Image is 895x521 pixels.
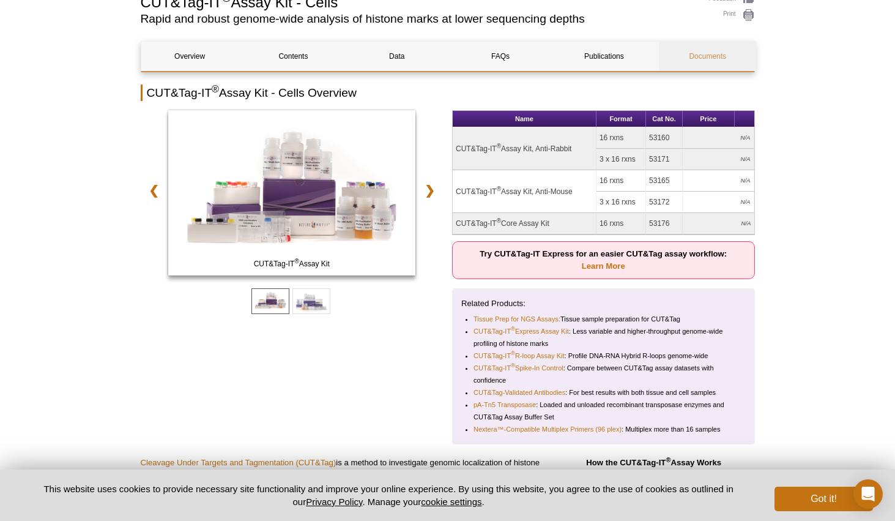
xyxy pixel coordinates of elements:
[473,386,565,399] a: CUT&Tag-Validated Antibodies
[473,362,563,374] a: CUT&Tag-IT®Spike-In Control
[596,111,646,127] th: Format
[473,362,735,386] li: : Compare between CUT&Tag assay datasets with confidence
[473,325,569,337] a: CUT&Tag-IT®Express Assay Kit
[659,42,756,71] a: Documents
[497,217,501,224] sup: ®
[480,249,727,271] strong: Try CUT&Tag-IT Express for an easier CUT&Tag assay workflow:
[683,149,754,170] td: N/A
[473,423,622,435] a: Nextera™-Compatible Multiplex Primers (96 plex)
[141,458,336,467] a: Cleavage Under Targets and Tagmentation (CUT&Tag)
[596,170,646,192] td: 16 rxns
[473,313,735,325] li: Tissue sample preparation for CUT&Tag
[168,110,416,279] a: CUT&Tag-IT Assay Kit
[646,213,683,234] td: 53176
[453,170,596,213] td: CUT&Tag-IT Assay Kit, Anti-Mouse
[596,149,646,170] td: 3 x 16 rxns
[683,111,735,127] th: Price
[451,42,549,71] a: FAQs
[141,457,544,493] p: is a method to investigate genomic localization of histone modifications and some transcription f...
[168,110,416,275] img: CUT&Tag-IT Assay Kit
[497,143,501,149] sup: ®
[853,479,883,509] div: Open Intercom Messenger
[473,350,565,362] a: CUT&Tag-IT®R-loop Assay Kit
[683,192,754,213] td: N/A
[348,42,445,71] a: Data
[596,127,646,149] td: 16 rxns
[511,351,515,357] sup: ®
[774,487,872,511] button: Got it!
[473,399,735,423] li: : Loaded and unloaded recombinant transposase enzymes and CUT&Tag Assay Buffer Set
[511,326,515,332] sup: ®
[453,127,596,170] td: CUT&Tag-IT Assay Kit, Anti-Rabbit
[511,363,515,369] sup: ®
[212,84,219,94] sup: ®
[23,482,755,508] p: This website uses cookies to provide necessary site functionality and improve your online experie...
[453,213,596,234] td: CUT&Tag-IT Core Assay Kit
[646,127,683,149] td: 53160
[596,213,646,234] td: 16 rxns
[141,84,755,101] h2: CUT&Tag-IT Assay Kit - Cells Overview
[666,456,670,463] sup: ®
[555,42,653,71] a: Publications
[473,350,735,362] li: : Profile DNA-RNA Hybrid R-loops genome-wide
[709,9,755,22] a: Print
[582,261,625,271] a: Learn More
[141,13,697,24] h2: Rapid and robust genome-wide analysis of histone marks at lower sequencing depths
[306,497,362,507] a: Privacy Policy
[453,111,596,127] th: Name
[586,458,721,467] strong: How the CUT&Tag-IT Assay Works
[683,127,754,149] td: N/A
[421,497,481,507] button: cookie settings
[417,176,443,204] a: ❯
[473,399,536,411] a: pA-Tn5 Transposase
[646,111,683,127] th: Cat No.
[171,258,413,270] span: CUT&Tag-IT Assay Kit
[461,298,746,310] p: Related Products:
[497,186,501,192] sup: ®
[596,192,646,213] td: 3 x 16 rxns
[473,325,735,350] li: : Less variable and higher-throughput genome-wide profiling of histone marks
[683,213,754,234] td: N/A
[473,386,735,399] li: : For best results with both tissue and cell samples
[473,423,735,435] li: : Multiplex more than 16 samples
[245,42,342,71] a: Contents
[141,42,239,71] a: Overview
[294,258,299,264] sup: ®
[646,149,683,170] td: 53171
[646,192,683,213] td: 53172
[683,170,754,192] td: N/A
[473,313,560,325] a: Tissue Prep for NGS Assays:
[646,170,683,192] td: 53165
[141,176,167,204] a: ❮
